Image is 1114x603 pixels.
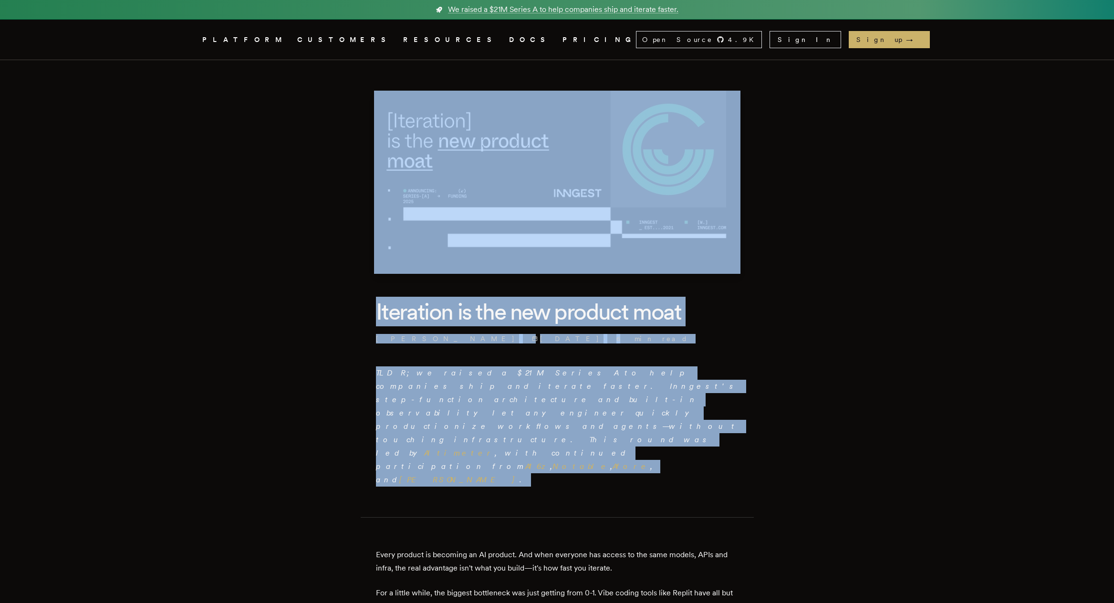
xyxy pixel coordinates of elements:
[616,334,688,343] span: 6 min read
[202,34,286,46] button: PLATFORM
[376,368,739,484] em: TLDR; we raised a $21M Series A to help companies ship and iterate faster. Inngest's step-functio...
[770,31,841,48] a: Sign In
[642,35,713,44] span: Open Source
[376,297,739,326] h1: Iteration is the new product moat
[297,34,392,46] a: CUSTOMERS
[424,448,495,457] a: Altimeter
[399,475,520,484] a: [PERSON_NAME]
[562,34,636,46] a: PRICING
[509,34,551,46] a: DOCS
[849,31,930,48] a: Sign up
[448,4,678,15] span: We raised a $21M Series A to help companies ship and iterate faster.
[552,462,610,471] a: Notable
[376,548,739,575] p: Every product is becoming an AI product. And when everyone has access to the same models, APIs an...
[376,334,739,343] p: · ·
[532,334,600,343] span: [DATE]
[403,34,498,46] button: RESOURCES
[376,334,515,343] a: [PERSON_NAME]
[374,91,740,274] img: Featured image for Iteration is the new product moat blog post
[728,35,760,44] span: 4.9 K
[613,462,650,471] a: Afore
[525,462,550,471] a: A16z
[906,35,922,44] span: →
[176,20,939,60] nav: Global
